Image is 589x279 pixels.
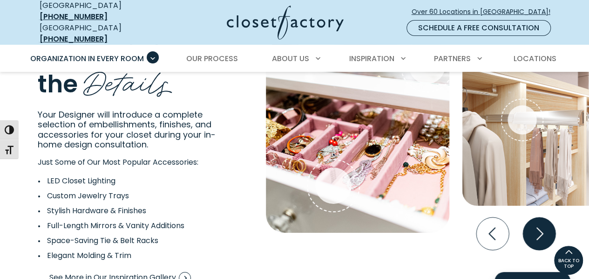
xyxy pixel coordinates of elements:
[40,22,154,45] div: [GEOGRAPHIC_DATA]
[513,53,556,64] span: Locations
[83,57,172,102] span: Details
[38,205,216,216] li: Stylish Hardware & Finishes
[411,4,558,20] a: Over 60 Locations in [GEOGRAPHIC_DATA]!
[412,7,558,17] span: Over 60 Locations in [GEOGRAPHIC_DATA]!
[30,53,144,64] span: Organization in Every Room
[38,190,216,202] li: Custom Jewelry Trays
[266,40,449,233] img: Jewelry drawer with velvet-lined compartments and a glass top integrated into a custom island unit.
[554,258,583,269] span: BACK TO TOP
[38,109,216,151] span: Your Designer will introduce a complete selection of embellishments, finishes, and accessories fo...
[406,20,551,36] a: Schedule a Free Consultation
[24,46,566,72] nav: Primary Menu
[38,220,216,231] li: Full-Length Mirrors & Vanity Additions
[434,53,471,64] span: Partners
[554,245,583,275] a: BACK TO TOP
[519,214,559,254] button: Next slide
[38,250,216,261] li: Elegant Molding & Trim
[38,67,78,101] span: the
[186,53,238,64] span: Our Process
[227,6,344,40] img: Closet Factory Logo
[38,235,216,246] li: Space-Saving Tie & Belt Racks
[473,214,513,254] button: Previous slide
[40,11,108,22] a: [PHONE_NUMBER]
[272,53,309,64] span: About Us
[40,34,108,44] a: [PHONE_NUMBER]
[38,157,245,168] p: Just Some of Our Most Popular Accessories:
[38,175,216,187] li: LED Closet Lighting
[349,53,394,64] span: Inspiration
